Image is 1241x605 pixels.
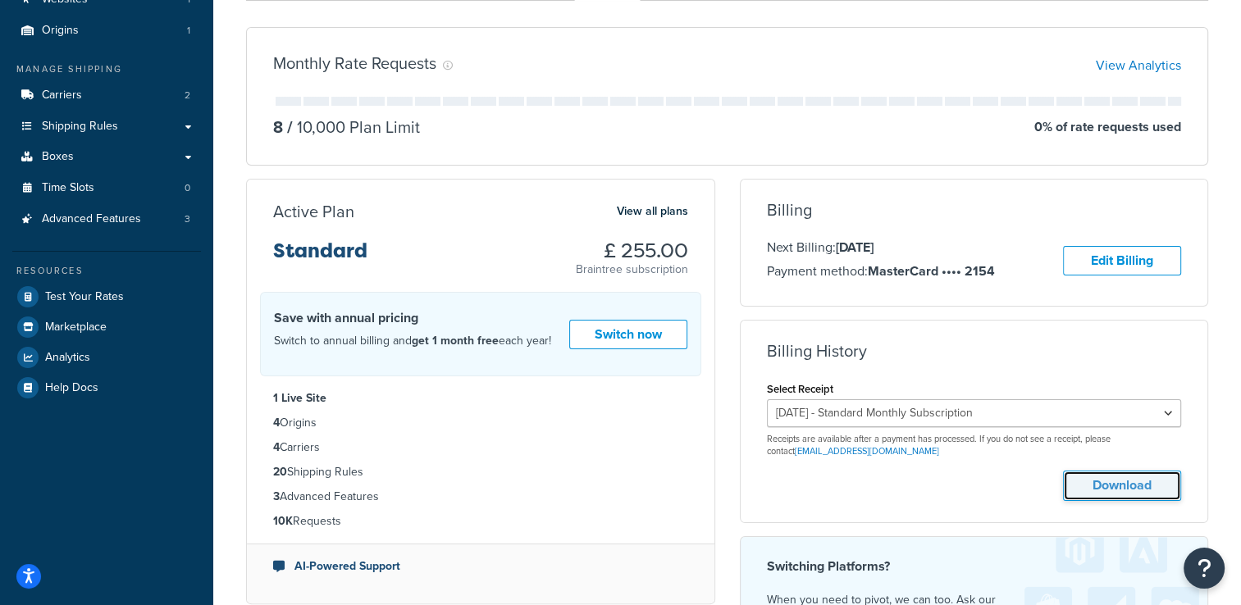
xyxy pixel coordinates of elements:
a: Switch now [569,320,687,350]
strong: 4 [273,414,280,431]
div: Manage Shipping [12,62,201,76]
span: Carriers [42,89,82,102]
span: Shipping Rules [42,120,118,134]
strong: get 1 month free [412,332,499,349]
a: View all plans [617,201,688,222]
a: Shipping Rules [12,111,201,142]
strong: 4 [273,439,280,456]
span: Analytics [45,351,90,365]
p: Payment method: [767,261,995,282]
p: 10,000 Plan Limit [283,116,420,139]
li: Origins [273,414,688,432]
div: Resources [12,264,201,278]
li: Advanced Features [12,204,201,234]
li: Time Slots [12,173,201,203]
a: [EMAIL_ADDRESS][DOMAIN_NAME] [795,444,939,457]
button: Open Resource Center [1184,548,1225,589]
li: Requests [273,512,688,530]
span: Boxes [42,150,74,164]
a: View Analytics [1096,56,1181,75]
h3: Billing History [767,342,867,360]
span: / [287,115,293,139]
a: Edit Billing [1063,246,1181,276]
li: Advanced Features [273,488,688,506]
li: Origins [12,16,201,46]
a: Advanced Features 3 [12,204,201,234]
p: Receipts are available after a payment has processed. If you do not see a receipt, please contact [767,433,1182,458]
a: Marketplace [12,312,201,342]
p: 8 [273,116,283,139]
span: 2 [185,89,190,102]
a: Time Slots 0 [12,173,201,203]
h3: Standard [273,240,367,275]
a: Carriers 2 [12,80,201,111]
p: 0 % of rate requests used [1034,116,1181,139]
span: 0 [185,181,190,195]
li: Carriers [273,439,688,457]
span: Origins [42,24,79,38]
span: Marketplace [45,321,107,334]
span: Test Your Rates [45,290,124,304]
a: Help Docs [12,373,201,403]
a: Origins 1 [12,16,201,46]
span: Help Docs [45,381,98,395]
h3: £ 255.00 [576,240,688,262]
span: Time Slots [42,181,94,195]
strong: [DATE] [836,238,874,257]
button: Download [1063,471,1181,501]
li: Carriers [12,80,201,111]
h3: Monthly Rate Requests [273,54,436,72]
p: Next Billing: [767,237,995,258]
strong: 20 [273,463,287,480]
strong: 10K [273,512,293,530]
li: AI-Powered Support [273,557,688,575]
strong: 1 Live Site [273,389,326,407]
p: Switch to annual billing and each year! [274,330,551,352]
h4: Save with annual pricing [274,308,551,328]
strong: MasterCard •••• 2154 [868,262,995,280]
span: 1 [187,24,190,38]
h3: Billing [767,201,812,219]
a: Test Your Rates [12,282,201,312]
h3: Active Plan [273,202,354,221]
li: Shipping Rules [273,463,688,481]
p: Braintree subscription [576,262,688,278]
a: Analytics [12,343,201,372]
strong: 3 [273,488,280,505]
label: Select Receipt [767,383,833,395]
span: 3 [185,212,190,226]
span: Advanced Features [42,212,141,226]
a: Boxes [12,142,201,172]
h4: Switching Platforms? [767,557,1182,576]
